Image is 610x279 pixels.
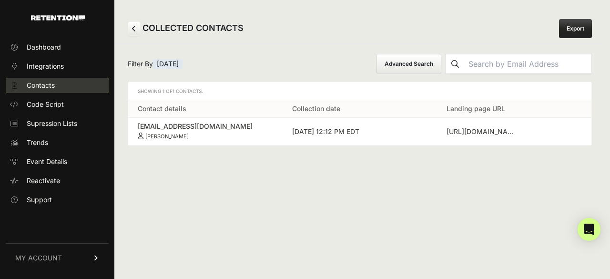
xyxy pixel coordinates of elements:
button: Advanced Search [376,54,441,74]
a: Integrations [6,59,109,74]
h2: COLLECTED CONTACTS [128,21,244,36]
small: [PERSON_NAME] [145,133,189,140]
a: Event Details [6,154,109,169]
a: Landing page URL [447,104,505,113]
span: [DATE] [153,59,183,69]
a: Trends [6,135,109,150]
span: Showing 1 of [138,88,203,94]
div: Open Intercom Messenger [578,218,600,241]
a: Contact details [138,104,186,113]
span: Supression Lists [27,119,77,128]
span: Trends [27,138,48,147]
span: 1 Contacts. [173,88,203,94]
span: Integrations [27,62,64,71]
a: Code Script [6,97,109,112]
div: [EMAIL_ADDRESS][DOMAIN_NAME] [138,122,273,131]
span: Filter By [128,59,183,69]
span: Dashboard [27,42,61,52]
span: Event Details [27,157,67,166]
span: Support [27,195,52,205]
span: Contacts [27,81,55,90]
span: Reactivate [27,176,60,186]
a: Support [6,192,109,207]
span: Code Script [27,100,64,109]
a: Supression Lists [6,116,109,131]
a: [EMAIL_ADDRESS][DOMAIN_NAME] [PERSON_NAME] [138,122,273,140]
td: [DATE] 12:12 PM EDT [283,118,437,145]
a: Dashboard [6,40,109,55]
input: Search by Email Address [465,54,591,73]
a: MY ACCOUNT [6,243,109,272]
a: Contacts [6,78,109,93]
div: https://ycginvestments.com/ [447,127,518,136]
a: Export [559,19,592,38]
a: Reactivate [6,173,109,188]
a: Collection date [292,104,340,113]
img: Retention.com [31,15,85,21]
span: MY ACCOUNT [15,253,62,263]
